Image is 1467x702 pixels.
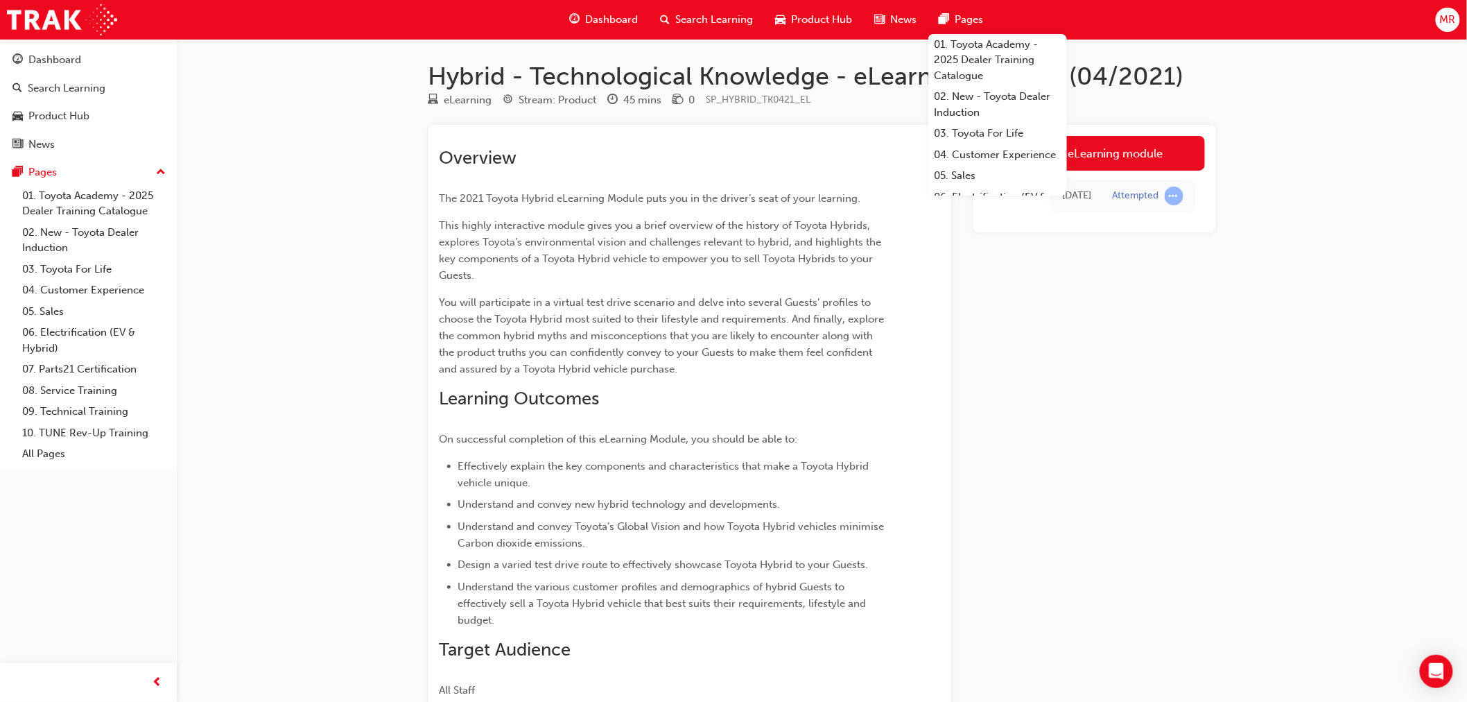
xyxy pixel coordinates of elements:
[984,136,1205,171] a: Launch eLearning module
[673,92,695,109] div: Price
[1165,187,1183,205] span: learningRecordVerb_ATTEMPT-icon
[503,92,597,109] div: Stream
[458,558,869,571] span: Design a varied test drive route to effectively showcase Toyota Hybrid to your Guests.
[17,359,171,380] a: 07. Parts21 Certification
[1440,12,1456,28] span: MR
[586,12,639,28] span: Dashboard
[440,433,798,445] span: On successful completion of this eLearning Module, you should be able to:
[440,388,600,409] span: Learning Outcomes
[12,54,23,67] span: guage-icon
[6,103,171,129] a: Product Hub
[440,219,885,282] span: This highly interactive module gives you a brief overview of the history of Toyota Hybrids, explo...
[6,44,171,160] button: DashboardSearch LearningProduct HubNews
[428,94,439,107] span: learningResourceType_ELEARNING-icon
[928,165,1067,187] a: 05. Sales
[939,11,950,28] span: pages-icon
[28,80,105,96] div: Search Learning
[444,92,492,108] div: eLearning
[153,674,163,692] span: prev-icon
[12,166,23,179] span: pages-icon
[765,6,864,34] a: car-iconProduct Hub
[792,12,853,28] span: Product Hub
[12,110,23,123] span: car-icon
[28,137,55,153] div: News
[570,11,580,28] span: guage-icon
[17,322,171,359] a: 06. Electrification (EV & Hybrid)
[28,164,57,180] div: Pages
[676,12,754,28] span: Search Learning
[458,498,781,511] span: Understand and convey new hybrid technology and developments.
[440,192,861,205] span: The 2021 Toyota Hybrid eLearning Module puts you in the driver’s seat of your learning.
[864,6,928,34] a: news-iconNews
[891,12,917,28] span: News
[17,380,171,402] a: 08. Service Training
[428,61,1216,92] h1: Hybrid - Technological Knowledge - eLearning Module (04/2021)
[1113,189,1159,203] div: Attempted
[6,160,171,185] button: Pages
[6,132,171,157] a: News
[156,164,166,182] span: up-icon
[928,34,1067,87] a: 01. Toyota Academy - 2025 Dealer Training Catalogue
[875,11,885,28] span: news-icon
[928,86,1067,123] a: 02. New - Toyota Dealer Induction
[503,94,514,107] span: target-icon
[17,443,171,465] a: All Pages
[928,144,1067,166] a: 04. Customer Experience
[428,92,492,109] div: Type
[608,92,662,109] div: Duration
[17,301,171,323] a: 05. Sales
[1436,8,1460,32] button: MR
[458,520,887,549] span: Understand and convey Toyota’s Global Vision and how Toyota Hybrid vehicles minimise Carbon dioxi...
[650,6,765,34] a: search-iconSearch Learning
[458,460,872,489] span: Effectively explain the key components and characteristics that make a Toyota Hybrid vehicle unique.
[12,83,22,95] span: search-icon
[624,92,662,108] div: 45 mins
[440,639,571,660] span: Target Audience
[440,147,517,169] span: Overview
[17,401,171,422] a: 09. Technical Training
[6,76,171,101] a: Search Learning
[12,139,23,151] span: news-icon
[28,52,81,68] div: Dashboard
[28,108,89,124] div: Product Hub
[17,422,171,444] a: 10. TUNE Rev-Up Training
[559,6,650,34] a: guage-iconDashboard
[440,684,476,696] span: All Staff
[17,222,171,259] a: 02. New - Toyota Dealer Induction
[928,187,1067,223] a: 06. Electrification (EV & Hybrid)
[519,92,597,108] div: Stream: Product
[1420,655,1453,688] div: Open Intercom Messenger
[17,280,171,301] a: 04. Customer Experience
[6,47,171,73] a: Dashboard
[440,296,887,375] span: You will participate in a virtual test drive scenario and delve into several Guests’ profiles to ...
[17,259,171,280] a: 03. Toyota For Life
[661,11,670,28] span: search-icon
[673,94,684,107] span: money-icon
[706,94,811,105] span: Learning resource code
[928,6,995,34] a: pages-iconPages
[458,581,869,626] span: Understand the various customer profiles and demographics of hybrid Guests to effectively sell a ...
[1063,188,1092,204] div: Wed Nov 06 2024 14:04:47 GMT+1100 (Australian Eastern Daylight Time)
[17,185,171,222] a: 01. Toyota Academy - 2025 Dealer Training Catalogue
[608,94,618,107] span: clock-icon
[7,4,117,35] img: Trak
[689,92,695,108] div: 0
[928,123,1067,144] a: 03. Toyota For Life
[955,12,984,28] span: Pages
[776,11,786,28] span: car-icon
